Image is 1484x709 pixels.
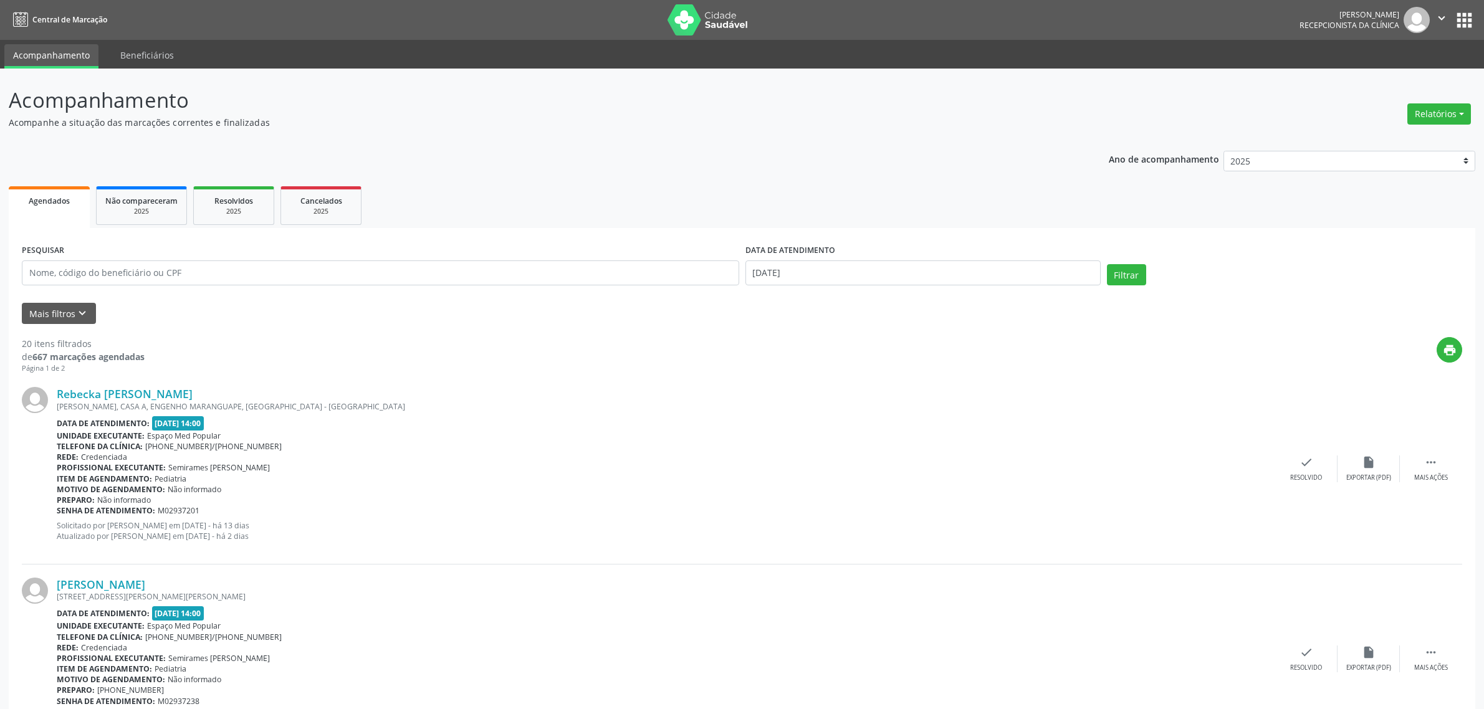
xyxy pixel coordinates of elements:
span: M02937201 [158,505,199,516]
span: Semirames [PERSON_NAME] [168,462,270,473]
button: Mais filtroskeyboard_arrow_down [22,303,96,325]
div: Resolvido [1290,473,1322,482]
span: Não compareceram [105,196,178,206]
div: [STREET_ADDRESS][PERSON_NAME][PERSON_NAME] [57,591,1275,602]
b: Unidade executante: [57,621,145,631]
span: Não informado [97,495,151,505]
div: Mais ações [1414,473,1448,482]
div: 2025 [290,207,352,216]
i:  [1424,455,1438,469]
span: Não informado [168,674,221,685]
i:  [1435,11,1448,25]
b: Item de agendamento: [57,473,152,484]
button:  [1430,7,1453,33]
b: Motivo de agendamento: [57,674,165,685]
span: [DATE] 14:00 [152,606,204,621]
div: Mais ações [1414,664,1448,672]
b: Rede: [57,642,79,653]
span: Credenciada [81,642,127,653]
b: Profissional executante: [57,653,166,664]
button: print [1437,337,1462,363]
i: keyboard_arrow_down [75,307,89,320]
b: Rede: [57,452,79,462]
span: Cancelados [300,196,342,206]
b: Data de atendimento: [57,418,150,429]
b: Senha de atendimento: [57,696,155,707]
div: [PERSON_NAME] [1300,9,1399,20]
img: img [22,387,48,413]
span: M02937238 [158,696,199,707]
span: [PHONE_NUMBER]/[PHONE_NUMBER] [145,441,282,452]
label: DATA DE ATENDIMENTO [745,241,835,260]
div: Resolvido [1290,664,1322,672]
span: [PHONE_NUMBER]/[PHONE_NUMBER] [145,632,282,642]
span: [PHONE_NUMBER] [97,685,164,695]
p: Acompanhe a situação das marcações correntes e finalizadas [9,116,1035,129]
span: Agendados [29,196,70,206]
i: check [1300,645,1313,659]
i: print [1443,343,1457,357]
i: check [1300,455,1313,469]
a: Rebecka [PERSON_NAME] [57,387,193,401]
b: Data de atendimento: [57,608,150,619]
span: Credenciada [81,452,127,462]
div: Página 1 de 2 [22,363,145,374]
b: Telefone da clínica: [57,441,143,452]
button: Relatórios [1407,103,1471,125]
b: Senha de atendimento: [57,505,155,516]
p: Acompanhamento [9,85,1035,116]
span: [DATE] 14:00 [152,416,204,431]
a: Acompanhamento [4,44,98,69]
span: Resolvidos [214,196,253,206]
img: img [22,578,48,604]
button: Filtrar [1107,264,1146,285]
div: Exportar (PDF) [1346,664,1391,672]
span: Espaço Med Popular [147,431,221,441]
button: apps [1453,9,1475,31]
span: Semirames [PERSON_NAME] [168,653,270,664]
b: Preparo: [57,685,95,695]
a: Central de Marcação [9,9,107,30]
div: 2025 [105,207,178,216]
p: Solicitado por [PERSON_NAME] em [DATE] - há 13 dias Atualizado por [PERSON_NAME] em [DATE] - há 2... [57,520,1275,541]
span: Espaço Med Popular [147,621,221,631]
input: Nome, código do beneficiário ou CPF [22,260,739,285]
b: Motivo de agendamento: [57,484,165,495]
span: Recepcionista da clínica [1300,20,1399,31]
div: Exportar (PDF) [1346,473,1391,482]
b: Preparo: [57,495,95,505]
i: insert_drive_file [1362,645,1376,659]
strong: 667 marcações agendadas [32,351,145,363]
img: img [1404,7,1430,33]
div: [PERSON_NAME], CASA A, ENGENHO MARANGUAPE, [GEOGRAPHIC_DATA] - [GEOGRAPHIC_DATA] [57,401,1275,412]
div: de [22,350,145,363]
i:  [1424,645,1438,659]
label: PESQUISAR [22,241,64,260]
b: Unidade executante: [57,431,145,441]
i: insert_drive_file [1362,455,1376,469]
p: Ano de acompanhamento [1109,151,1219,166]
b: Item de agendamento: [57,664,152,674]
span: Pediatria [155,473,186,484]
div: 20 itens filtrados [22,337,145,350]
input: Selecione um intervalo [745,260,1101,285]
span: Central de Marcação [32,14,107,25]
div: 2025 [203,207,265,216]
b: Profissional executante: [57,462,166,473]
span: Pediatria [155,664,186,674]
a: [PERSON_NAME] [57,578,145,591]
a: Beneficiários [112,44,183,66]
span: Não informado [168,484,221,495]
b: Telefone da clínica: [57,632,143,642]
